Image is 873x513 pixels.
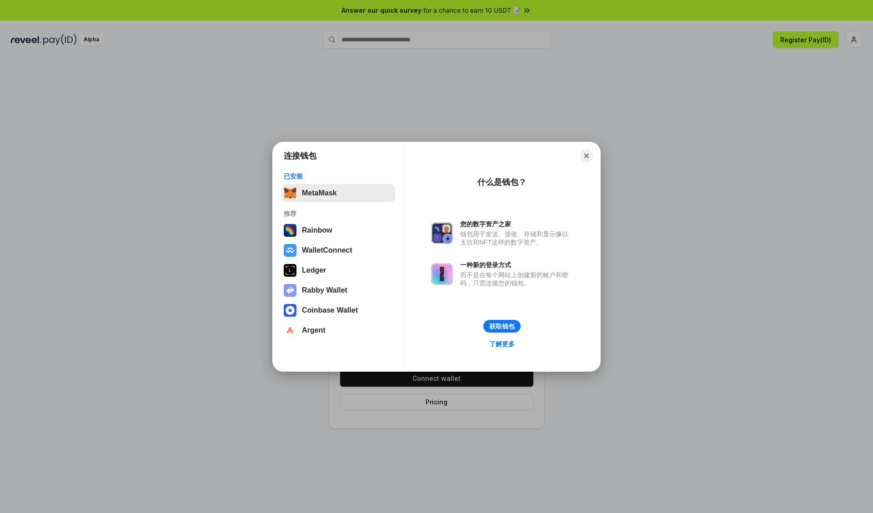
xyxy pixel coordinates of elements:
[431,222,453,244] img: svg+xml,%3Csvg%20xmlns%3D%22http%3A%2F%2Fwww.w3.org%2F2000%2Fsvg%22%20fill%3D%22none%22%20viewBox...
[483,320,521,333] button: 获取钱包
[302,306,358,314] div: Coinbase Wallet
[489,322,515,330] div: 获取钱包
[281,301,395,319] button: Coinbase Wallet
[284,244,296,257] img: svg+xml,%3Csvg%20width%3D%2228%22%20height%3D%2228%22%20viewBox%3D%220%200%2028%2028%22%20fill%3D...
[284,304,296,317] img: svg+xml,%3Csvg%20width%3D%2228%22%20height%3D%2228%22%20viewBox%3D%220%200%2028%2028%22%20fill%3D...
[477,177,527,188] div: 什么是钱包？
[302,286,347,294] div: Rabby Wallet
[284,284,296,297] img: svg+xml,%3Csvg%20xmlns%3D%22http%3A%2F%2Fwww.w3.org%2F2000%2Fsvg%22%20fill%3D%22none%22%20viewBox...
[460,271,573,287] div: 而不是在每个网站上创建新的账户和密码，只需连接您的钱包。
[460,261,573,269] div: 一种新的登录方式
[460,220,573,228] div: 您的数字资产之家
[484,338,520,350] a: 了解更多
[431,263,453,285] img: svg+xml,%3Csvg%20xmlns%3D%22http%3A%2F%2Fwww.w3.org%2F2000%2Fsvg%22%20fill%3D%22none%22%20viewBox...
[302,246,352,254] div: WalletConnect
[284,224,296,237] img: svg+xml,%3Csvg%20width%3D%22120%22%20height%3D%22120%22%20viewBox%3D%220%200%20120%20120%22%20fil...
[302,226,332,234] div: Rainbow
[302,189,336,197] div: MetaMask
[281,281,395,299] button: Rabby Wallet
[281,221,395,239] button: Rainbow
[281,321,395,339] button: Argent
[580,149,593,162] button: Close
[281,184,395,202] button: MetaMask
[302,266,326,274] div: Ledger
[284,264,296,277] img: svg+xml,%3Csvg%20xmlns%3D%22http%3A%2F%2Fwww.w3.org%2F2000%2Fsvg%22%20width%3D%2228%22%20height%3...
[284,187,296,199] img: svg+xml,%3Csvg%20fill%3D%22none%22%20height%3D%2233%22%20viewBox%3D%220%200%2035%2033%22%20width%...
[460,230,573,246] div: 钱包用于发送、接收、存储和显示像以太坊和NFT这样的数字资产。
[284,172,392,180] div: 已安装
[284,150,316,161] h1: 连接钱包
[489,340,515,348] div: 了解更多
[284,209,392,218] div: 推荐
[302,326,326,334] div: Argent
[284,324,296,337] img: svg+xml,%3Csvg%20width%3D%2228%22%20height%3D%2228%22%20viewBox%3D%220%200%2028%2028%22%20fill%3D...
[281,261,395,279] button: Ledger
[281,241,395,259] button: WalletConnect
